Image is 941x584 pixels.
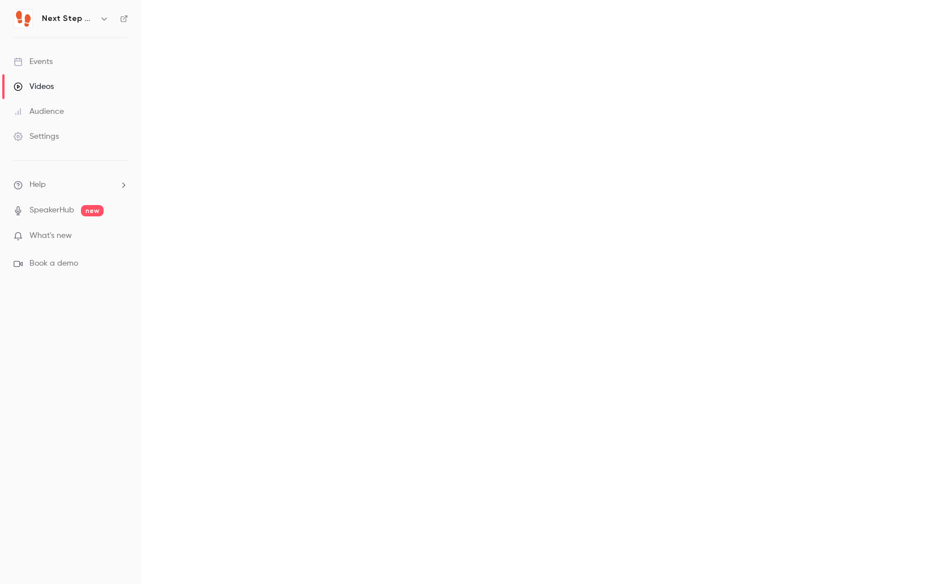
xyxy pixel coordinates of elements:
li: help-dropdown-opener [14,179,128,191]
span: What's new [29,230,72,242]
div: Events [14,56,53,67]
a: SpeakerHub [29,204,74,216]
img: Next Step Clarity [14,10,32,28]
span: new [81,205,104,216]
div: Videos [14,81,54,92]
h6: Next Step Clarity [42,13,95,24]
div: Settings [14,131,59,142]
span: Help [29,179,46,191]
span: Book a demo [29,258,78,270]
div: Audience [14,106,64,117]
